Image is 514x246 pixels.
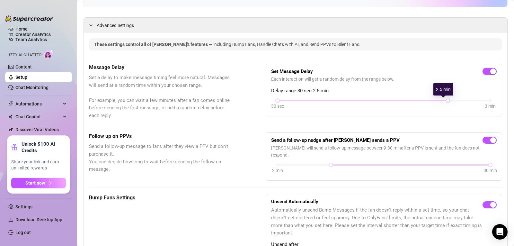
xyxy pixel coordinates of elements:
[15,99,61,109] span: Automations
[272,167,283,174] div: 2 min
[15,204,32,209] a: Settings
[271,144,497,159] span: [PERSON_NAME] will send a follow-up message between 9 - 30 min after a PPV is sent and the fan do...
[48,181,52,185] span: arrow-right
[89,143,234,173] span: Send a follow-up message to fans after they view a PPV but don't purchase it. You can decide how ...
[8,101,13,106] span: thunderbolt
[271,76,497,83] span: Each interaction will get a random delay from the range below.
[15,75,27,80] a: Setup
[271,68,313,74] strong: Set Message Delay
[89,132,234,140] h5: Follow up on PPVs
[209,42,360,47] span: — including Bump Fans, Handle Chats with AI, and Send PPVs to Silent Fans.
[97,22,134,29] span: Advanced Settings
[271,199,318,205] strong: Unsend Automatically
[492,224,508,240] div: Open Intercom Messenger
[15,64,32,69] a: Content
[9,52,41,58] span: Izzy AI Chatter
[15,85,49,90] a: Chat Monitoring
[15,26,28,32] a: Home
[89,23,93,27] span: expanded
[89,64,234,71] h5: Message Delay
[25,180,45,186] span: Start now
[5,15,53,22] img: logo-BBDzfeDw.svg
[44,50,54,59] img: AI Chatter
[483,167,497,174] div: 30 min
[433,83,453,96] div: 2.5 min
[15,37,47,42] a: Team Analytics
[89,74,234,119] span: Set a delay to make message timing feel more natural. Messages will send at a random time within ...
[271,103,284,110] div: 30 sec
[15,127,59,132] a: Discover Viral Videos
[8,114,13,119] img: Chat Copilot
[271,206,483,237] span: Automatically unsend Bump Messages if the fan doesn't reply within a set time, so your chat doesn...
[15,230,31,235] a: Log out
[94,42,209,47] span: These settings control all of [PERSON_NAME]'s features
[271,87,497,95] span: Delay range: 30 sec - 2.5 min
[11,159,66,171] span: Share your link and earn unlimited rewards
[15,217,62,222] span: Download Desktop App
[271,137,400,143] strong: Send a follow-up nudge after [PERSON_NAME] sends a PPV
[89,22,97,29] div: expanded
[485,103,496,110] div: 3 min
[8,217,13,222] span: download
[22,141,66,154] strong: Unlock $100 AI Credits
[11,144,18,150] span: gift
[89,194,234,202] h5: Bump Fans Settings
[15,112,61,122] span: Chat Copilot
[11,178,66,188] button: Start nowarrow-right
[15,29,67,40] a: Creator Analytics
